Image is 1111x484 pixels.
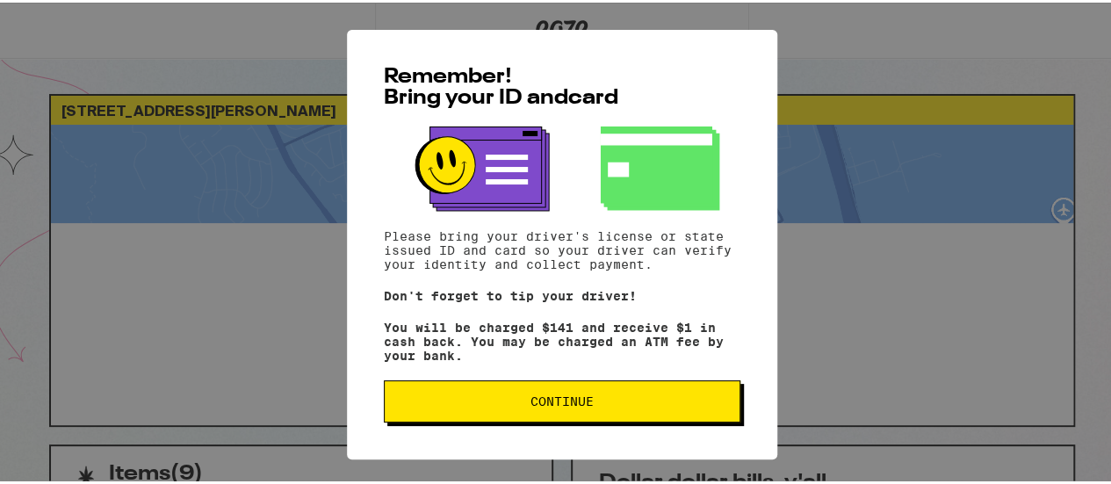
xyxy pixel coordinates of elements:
span: Continue [530,393,594,405]
p: Please bring your driver's license or state issued ID and card so your driver can verify your ide... [384,227,740,269]
p: Don't forget to tip your driver! [384,286,740,300]
span: Hi. Need any help? [11,12,126,26]
p: You will be charged $141 and receive $1 in cash back. You may be charged an ATM fee by your bank. [384,318,740,360]
button: Continue [384,378,740,420]
span: Remember! Bring your ID and card [384,64,618,106]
